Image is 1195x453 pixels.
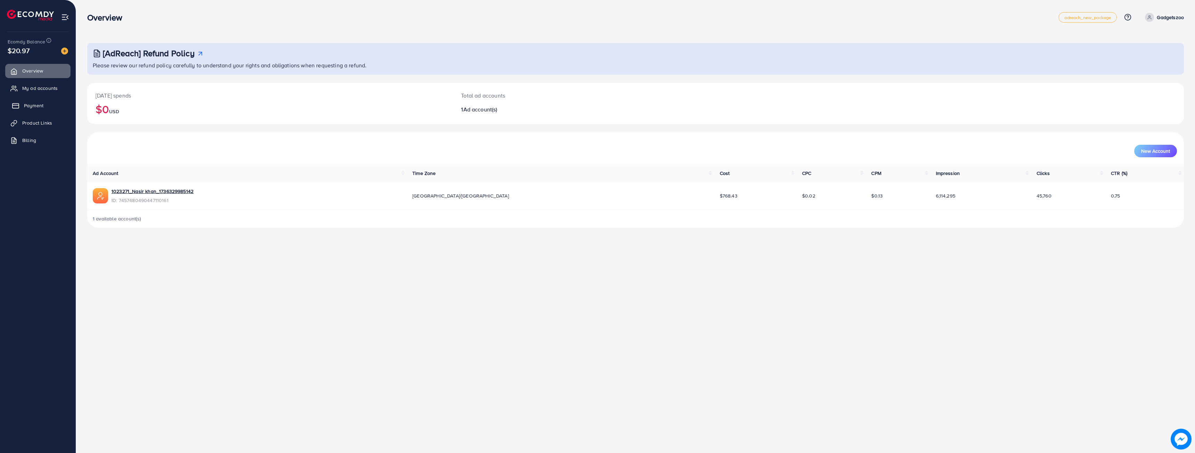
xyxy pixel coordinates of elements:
[1111,170,1127,177] span: CTR (%)
[22,67,43,74] span: Overview
[5,64,71,78] a: Overview
[103,48,195,58] h3: [AdReach] Refund Policy
[22,85,58,92] span: My ad accounts
[109,108,119,115] span: USD
[22,119,52,126] span: Product Links
[802,170,811,177] span: CPC
[720,192,737,199] span: $768.43
[1141,149,1170,153] span: New Account
[1171,429,1192,450] img: image
[1157,13,1184,22] p: Gadgetszoo
[412,192,509,199] span: [GEOGRAPHIC_DATA]/[GEOGRAPHIC_DATA]
[24,102,43,109] span: Payment
[8,45,30,56] span: $20.97
[5,99,71,112] a: Payment
[936,192,955,199] span: 6,114,295
[1134,145,1177,157] button: New Account
[22,137,36,144] span: Billing
[112,197,193,204] span: ID: 7457480490447110161
[412,170,436,177] span: Time Zone
[1064,15,1111,20] span: adreach_new_package
[720,170,730,177] span: Cost
[1058,12,1117,23] a: adreach_new_package
[93,170,118,177] span: Ad Account
[461,106,718,113] h2: 1
[802,192,815,199] span: $0.02
[93,188,108,203] img: ic-ads-acc.e4c84228.svg
[93,61,1180,69] p: Please review our refund policy carefully to understand your rights and obligations when requesti...
[61,48,68,54] img: image
[7,10,54,20] img: logo
[871,192,883,199] span: $0.13
[5,81,71,95] a: My ad accounts
[87,12,128,23] h3: Overview
[1142,13,1184,22] a: Gadgetszoo
[61,13,69,21] img: menu
[461,91,718,100] p: Total ad accounts
[936,170,960,177] span: Impression
[96,91,444,100] p: [DATE] spends
[5,133,71,147] a: Billing
[1037,170,1050,177] span: Clicks
[1111,192,1120,199] span: 0.75
[5,116,71,130] a: Product Links
[93,215,141,222] span: 1 available account(s)
[8,38,45,45] span: Ecomdy Balance
[463,106,497,113] span: Ad account(s)
[112,188,193,195] a: 1023271_Nasir khan_1736329985142
[1037,192,1052,199] span: 45,760
[871,170,881,177] span: CPM
[96,102,444,116] h2: $0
